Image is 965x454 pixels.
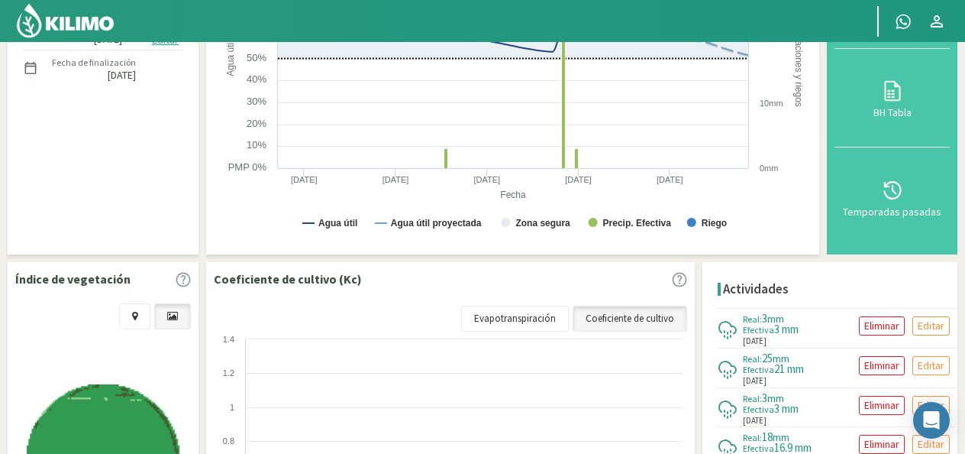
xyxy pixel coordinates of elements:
span: Efectiva [743,324,774,336]
span: [DATE] [743,375,767,388]
p: Índice de vegetación [15,270,131,288]
text: [DATE] [565,175,592,184]
text: [DATE] [657,175,683,184]
span: [DATE] [743,335,767,348]
text: Agua útil [318,218,357,229]
text: 20% [247,118,266,129]
span: Real: [743,353,762,365]
button: Editar [912,396,950,415]
button: Editar [912,316,950,336]
label: [DATE] [94,34,122,44]
text: 10% [247,139,266,151]
button: BH Tabla [834,49,950,148]
label: Fecha de finalización [52,56,136,70]
button: Eliminar [859,356,905,375]
span: 3 [762,311,767,326]
span: 3 [762,391,767,405]
span: 25 [762,351,773,365]
span: mm [767,312,784,326]
a: Evapotranspiración [461,306,569,332]
text: [DATE] [473,175,500,184]
span: mm [773,430,789,444]
label: [DATE] [108,70,136,80]
button: Eliminar [859,396,905,415]
text: Precip. Efectiva [603,218,672,229]
text: [DATE] [382,175,409,184]
span: 18 [762,430,773,444]
p: Eliminar [864,317,899,335]
span: Efectiva [743,443,774,454]
text: 0.8 [223,436,234,446]
span: 21 mm [774,362,804,376]
p: Eliminar [864,357,899,375]
div: Temporadas pasadas [839,206,945,217]
text: Precipitaciones y riegos [793,10,804,107]
text: PMP 0% [228,161,267,173]
p: Editar [918,357,944,375]
p: Eliminar [864,436,899,453]
text: 1.4 [223,335,234,344]
text: [DATE] [291,175,318,184]
button: Temporadas pasadas [834,148,950,247]
text: Agua útil [225,41,236,76]
text: Fecha [500,190,526,200]
img: Kilimo [15,2,115,39]
text: 0mm [760,164,778,173]
span: Efectiva [743,364,774,375]
text: Agua útil proyectada [391,218,482,229]
text: 40% [247,73,266,85]
span: Real: [743,393,762,404]
text: Riego [702,218,727,229]
text: Zona segura [515,218,570,229]
span: 3 mm [774,401,799,416]
text: 10mm [760,99,783,108]
text: 30% [247,96,266,107]
a: Coeficiente de cultivo [573,306,687,332]
text: 1 [230,403,234,412]
button: Eliminar [859,435,905,454]
p: Editar [918,436,944,453]
text: 1.2 [223,368,234,378]
h4: Actividades [723,282,789,297]
span: Efectiva [743,404,774,415]
p: Editar [918,317,944,335]
div: BH Tabla [839,107,945,118]
span: [DATE] [743,414,767,427]
button: Editar [912,435,950,454]
div: Open Intercom Messenger [913,402,950,439]
button: Editar [912,356,950,375]
button: Eliminar [859,316,905,336]
span: 3 mm [774,322,799,336]
p: Editar [918,397,944,414]
span: Real: [743,432,762,443]
span: mm [767,391,784,405]
p: Coeficiente de cultivo (Kc) [214,270,362,288]
span: mm [773,352,789,365]
p: Eliminar [864,397,899,414]
span: Real: [743,313,762,325]
text: 50% [247,52,266,63]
